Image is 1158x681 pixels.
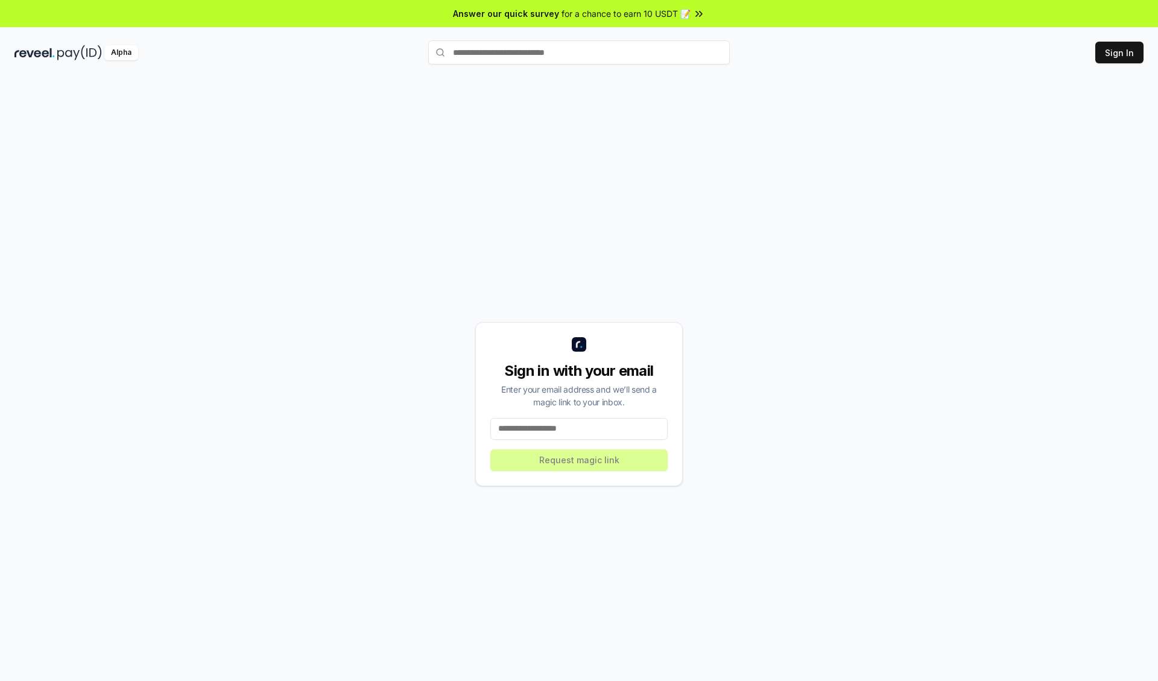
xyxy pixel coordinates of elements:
img: logo_small [572,337,586,352]
div: Enter your email address and we’ll send a magic link to your inbox. [490,383,668,408]
img: reveel_dark [14,45,55,60]
div: Sign in with your email [490,361,668,381]
span: for a chance to earn 10 USDT 📝 [562,7,691,20]
button: Sign In [1095,42,1144,63]
img: pay_id [57,45,102,60]
span: Answer our quick survey [453,7,559,20]
div: Alpha [104,45,138,60]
